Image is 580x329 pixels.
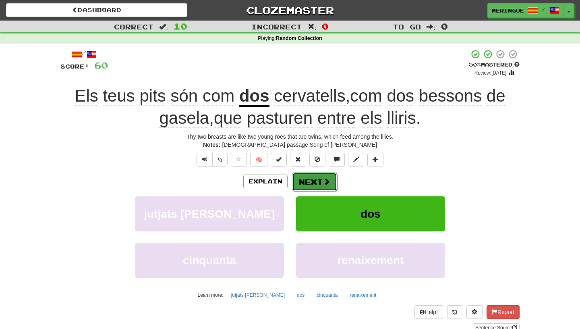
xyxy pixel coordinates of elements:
a: meringue / [487,3,564,18]
strong: Notes: [203,142,221,148]
span: 0 [322,21,329,31]
button: Discuss sentence (alt+u) [329,153,345,167]
span: bessons [419,86,482,106]
span: To go [393,23,421,31]
strong: Random Collection [276,35,322,41]
button: Set this sentence to 100% Mastered (alt+m) [271,153,287,167]
button: dos [292,289,309,301]
span: : [308,23,317,30]
span: Correct [114,23,153,31]
span: pasturen [247,108,313,128]
span: Score: [60,63,89,70]
button: jutjats [PERSON_NAME] [135,196,284,231]
button: cinquanta [312,289,342,301]
div: Mastered [469,61,520,69]
a: Dashboard [6,3,187,17]
button: Explain [243,175,288,188]
span: Incorrect [251,23,302,31]
span: , , . [159,86,505,128]
button: 🧠 [250,153,267,167]
span: meringue [492,7,524,14]
button: Play sentence audio (ctl+space) [197,153,213,167]
span: : [159,23,168,30]
button: Reset to 0% Mastered (alt+r) [290,153,306,167]
button: jutjats [PERSON_NAME] [227,289,289,301]
button: Add to collection (alt+a) [367,153,383,167]
span: Els [75,86,98,106]
div: Text-to-speech controls [195,153,228,167]
span: dos [360,208,381,220]
span: de [487,86,505,106]
span: entre [317,108,356,128]
span: lliris [387,108,416,128]
span: 60 [94,60,108,70]
button: renaixement [345,289,381,301]
span: són [171,86,198,106]
button: dos [296,196,445,231]
span: cervatells [274,86,345,106]
button: Report [487,305,520,319]
span: com [203,86,234,106]
span: gasela [159,108,209,128]
span: 10 [174,21,187,31]
small: Review: [DATE] [474,70,507,76]
button: Ignore sentence (alt+i) [309,153,325,167]
span: cinquanta [183,254,236,267]
div: Thy two breasts are like two young roes that are twins, which feed among the lilies. [60,133,520,141]
div: / [60,49,108,59]
button: renaixement [296,243,445,278]
button: Favorite sentence (alt+f) [231,153,247,167]
span: : [427,23,435,30]
span: 0 [441,21,448,31]
span: renaixement [338,254,404,267]
u: dos [239,86,269,107]
span: que [214,108,242,128]
button: Edit sentence (alt+d) [348,153,364,167]
button: Round history (alt+y) [447,305,462,319]
span: dos [387,86,414,106]
button: Next [292,173,337,191]
button: Help! [414,305,443,319]
span: / [542,6,546,12]
button: ½ [212,153,228,167]
span: pits [139,86,166,106]
button: cinquanta [135,243,284,278]
span: jutjats [PERSON_NAME] [144,208,275,220]
span: 50 % [469,61,481,68]
span: els [360,108,382,128]
span: com [350,86,382,106]
div: [DEMOGRAPHIC_DATA] passage Song of [PERSON_NAME] [60,141,520,149]
span: teus [103,86,135,106]
a: Clozemaster [199,3,381,17]
small: Learn more: [198,292,224,298]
